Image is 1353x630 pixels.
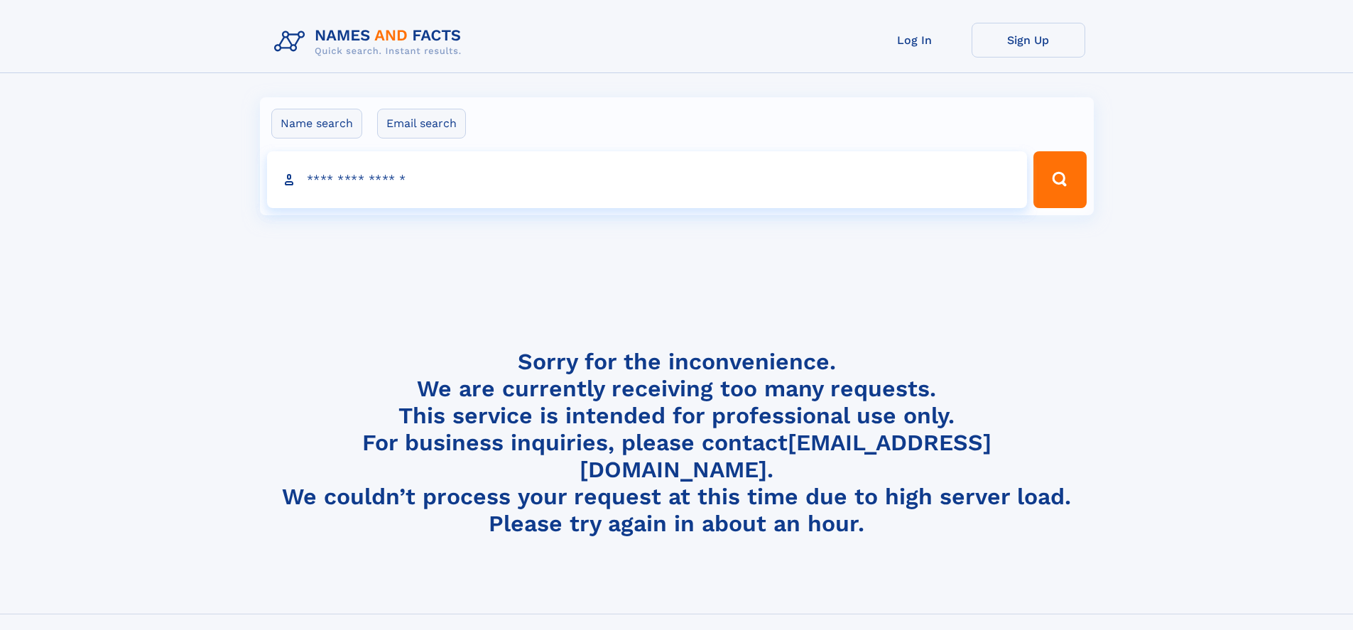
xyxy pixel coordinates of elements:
[858,23,972,58] a: Log In
[268,23,473,61] img: Logo Names and Facts
[271,109,362,139] label: Name search
[267,151,1028,208] input: search input
[268,348,1085,538] h4: Sorry for the inconvenience. We are currently receiving too many requests. This service is intend...
[972,23,1085,58] a: Sign Up
[580,429,991,483] a: [EMAIL_ADDRESS][DOMAIN_NAME]
[377,109,466,139] label: Email search
[1033,151,1086,208] button: Search Button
